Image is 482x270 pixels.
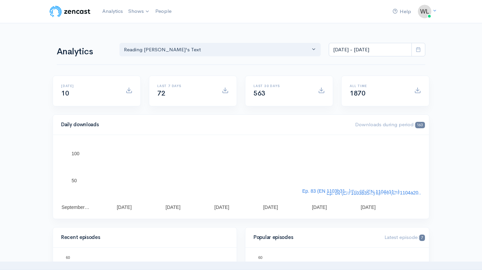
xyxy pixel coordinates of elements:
[100,4,126,19] a: Analytics
[157,84,214,88] h6: Last 7 days
[390,4,414,19] a: Help
[350,84,406,88] h6: All time
[384,234,425,240] span: Latest episode:
[329,43,412,57] input: analytics date range selector
[418,5,431,18] img: ...
[312,205,327,210] text: [DATE]
[72,178,77,183] text: 50
[361,205,376,210] text: [DATE]
[302,188,350,194] text: Ep. 83 (EN 1103b31...)
[126,4,153,19] a: Shows
[214,205,229,210] text: [DATE]
[72,151,80,156] text: 100
[355,121,425,128] span: Downloads during period:
[375,190,424,195] text: Ep. 86 (EN 1104a20...)
[253,89,265,98] span: 563
[119,43,321,57] button: Reading Aristotle's Text
[351,189,399,194] text: Ep. 85 (EN 1104a11...)
[253,84,310,88] h6: Last 30 days
[61,84,117,88] h6: [DATE]
[117,205,132,210] text: [DATE]
[61,143,421,211] svg: A chart.
[49,5,91,18] img: ZenCast Logo
[258,255,262,260] text: 60
[153,4,174,19] a: People
[57,47,111,57] h1: Analytics
[61,235,224,240] h4: Recent episodes
[415,122,425,128] span: 163
[263,205,278,210] text: [DATE]
[157,89,165,98] span: 72
[61,122,347,128] h4: Daily downloads
[66,255,70,260] text: 60
[419,235,425,241] span: 7
[326,190,375,196] text: Ep. 84 (EN 1103b35...)
[166,205,181,210] text: [DATE]
[61,89,69,98] span: 10
[350,89,365,98] span: 1870
[253,235,376,240] h4: Popular episodes
[124,46,310,54] div: Reading [PERSON_NAME]'s Text
[61,205,89,210] text: September…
